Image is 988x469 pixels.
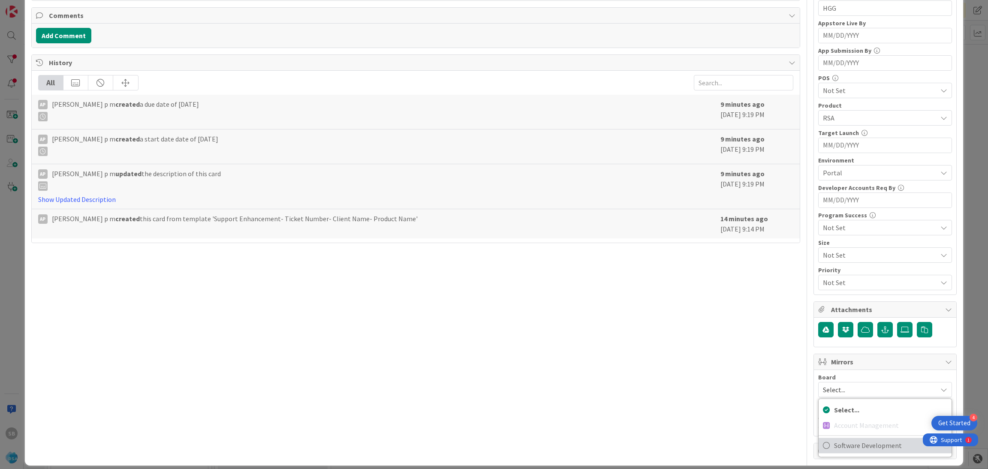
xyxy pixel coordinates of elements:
span: [PERSON_NAME] p m a start date date of [DATE] [52,134,218,156]
span: Select... [834,403,947,416]
div: [DATE] 9:19 PM [720,168,793,204]
button: Add Comment [36,28,91,43]
div: Program Success [818,212,952,218]
div: Product [818,102,952,108]
span: Board [818,374,836,380]
span: Not Set [823,222,937,233]
span: Mirrors [831,357,941,367]
div: Developer Accounts Req By [818,185,952,191]
span: Software Development [834,439,947,452]
div: POS [818,75,952,81]
div: [DATE] 9:14 PM [720,213,793,234]
b: created [115,214,140,223]
b: 9 minutes ago [720,100,765,108]
div: App Submission By [818,48,952,54]
span: [PERSON_NAME] p m this card from template 'Support Enhancement- Ticket Number- Client Name- Produ... [52,213,418,224]
b: updated [115,169,142,178]
input: MM/DD/YYYY [823,138,947,153]
div: 4 [970,414,977,421]
span: Not Set [823,249,933,261]
div: [DATE] 9:19 PM [720,99,793,125]
span: Select... [823,384,933,396]
div: Priority [818,267,952,273]
div: Ap [38,214,48,224]
div: Size [818,240,952,246]
div: Target Launch [818,130,952,136]
b: 9 minutes ago [720,169,765,178]
span: History [49,57,785,68]
input: MM/DD/YYYY [823,193,947,207]
input: MM/DD/YYYY [823,28,947,43]
a: Select... [819,402,952,418]
input: MM/DD/YYYY [823,56,947,70]
div: Ap [38,169,48,179]
div: All [39,75,63,90]
a: Show Updated Description [38,195,116,204]
input: Search... [694,75,793,90]
span: Not Set [823,85,937,96]
div: Ap [38,100,48,109]
span: Attachments [831,304,941,315]
span: Portal [823,168,937,178]
span: Not Set [823,277,933,289]
span: [PERSON_NAME] p m a due date of [DATE] [52,99,199,121]
div: Open Get Started checklist, remaining modules: 4 [931,416,977,430]
a: Software Development [819,438,952,453]
b: created [115,100,140,108]
div: [DATE] 9:19 PM [720,134,793,159]
span: RSA [823,113,937,123]
span: Comments [49,10,785,21]
div: Environment [818,157,952,163]
b: created [115,135,140,143]
div: Get Started [938,419,970,427]
div: 1 [45,3,47,10]
div: Appstore Live By [818,20,952,26]
div: Ap [38,135,48,144]
span: [PERSON_NAME] p m the description of this card [52,168,221,191]
span: Support [18,1,39,12]
b: 14 minutes ago [720,214,768,223]
b: 9 minutes ago [720,135,765,143]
